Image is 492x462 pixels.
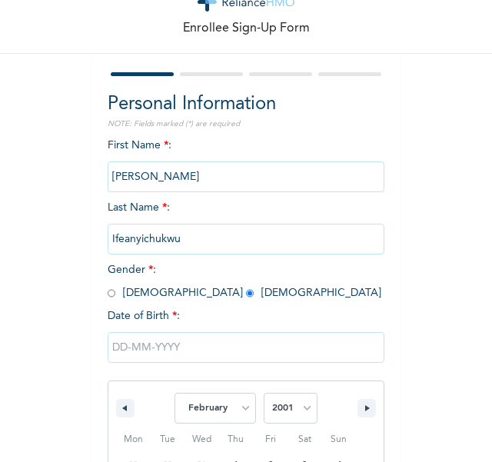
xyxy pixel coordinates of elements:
[183,19,310,38] p: Enrollee Sign-Up Form
[288,427,322,452] span: Sat
[253,427,288,452] span: Fri
[116,427,151,452] span: Mon
[184,427,219,452] span: Wed
[321,427,356,452] span: Sun
[108,161,384,192] input: Enter your first name
[108,118,384,130] p: NOTE: Fields marked (*) are required
[108,202,384,244] span: Last Name :
[108,332,384,363] input: DD-MM-YYYY
[108,224,384,254] input: Enter your last name
[108,140,384,182] span: First Name :
[108,264,381,298] span: Gender : [DEMOGRAPHIC_DATA] [DEMOGRAPHIC_DATA]
[219,427,254,452] span: Thu
[151,427,185,452] span: Tue
[108,308,180,324] span: Date of Birth :
[108,91,384,118] h2: Personal Information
